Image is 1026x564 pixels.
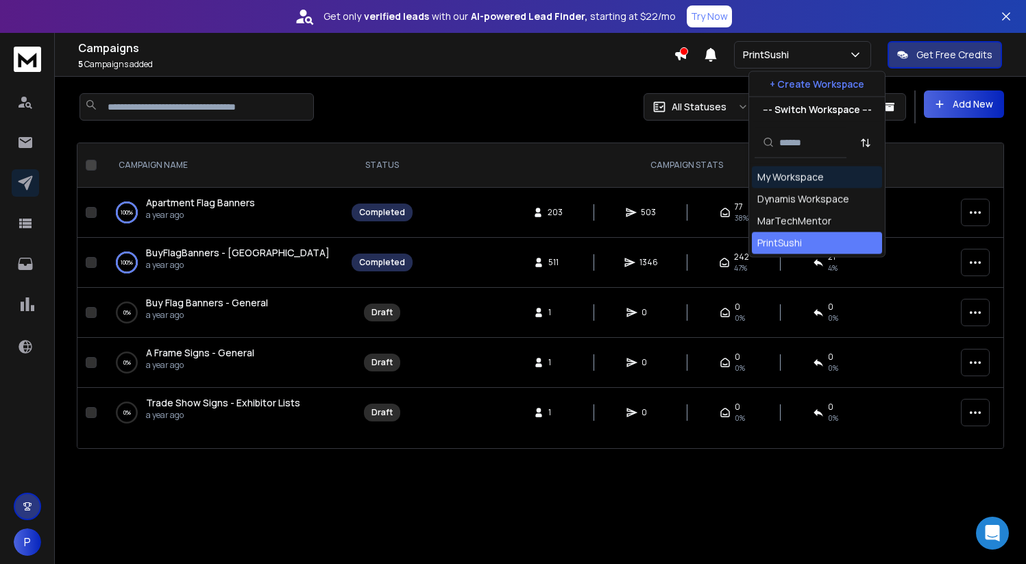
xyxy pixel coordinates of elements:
span: 503 [641,207,656,218]
span: 0 [735,352,740,363]
span: Apartment Flag Banners [146,196,255,209]
span: 1346 [639,257,658,268]
p: a year ago [146,410,300,421]
div: Draft [371,407,393,418]
img: logo [14,47,41,72]
a: A Frame Signs - General [146,346,254,360]
p: --- Switch Workspace --- [763,103,872,117]
p: a year ago [146,210,255,221]
a: Apartment Flag Banners [146,196,255,210]
button: P [14,528,41,556]
span: 0 [642,357,655,368]
div: Open Intercom Messenger [976,517,1009,550]
p: Try Now [691,10,728,23]
span: 0 [828,352,833,363]
td: 0%A Frame Signs - Generala year ago [102,338,343,388]
div: Completed [359,257,405,268]
div: PrintSushi [757,236,802,250]
a: BuyFlagBanners - [GEOGRAPHIC_DATA] [146,246,330,260]
div: Draft [371,307,393,318]
td: 100%Apartment Flag Bannersa year ago [102,188,343,238]
span: 0 [642,407,655,418]
span: 0 [735,302,740,312]
span: 0% [735,413,745,424]
div: Dynamis Workspace [757,193,849,206]
a: Buy Flag Banners - General [146,296,268,310]
span: 1 [548,307,562,318]
span: Trade Show Signs - Exhibitor Lists [146,396,300,409]
span: 0 [735,402,740,413]
span: 77 [735,201,743,212]
p: 0 % [123,406,131,419]
span: 4 % [828,262,838,273]
div: Draft [371,357,393,368]
a: Trade Show Signs - Exhibitor Lists [146,396,300,410]
span: 5 [78,58,83,70]
button: + Create Workspace [749,72,885,97]
span: 0% [735,312,745,323]
span: 38 % [735,212,748,223]
h1: Campaigns [78,40,674,56]
button: Add New [924,90,1004,118]
span: 0 [642,307,655,318]
td: 0%Trade Show Signs - Exhibitor Listsa year ago [102,388,343,438]
p: a year ago [146,360,254,371]
th: CAMPAIGN NAME [102,143,343,188]
p: Get Free Credits [916,48,992,62]
p: a year ago [146,310,268,321]
span: 203 [548,207,563,218]
span: 0% [828,363,838,373]
span: 0% [828,312,838,323]
td: 100%BuyFlagBanners - [GEOGRAPHIC_DATA]a year ago [102,238,343,288]
span: 0% [828,413,838,424]
span: BuyFlagBanners - [GEOGRAPHIC_DATA] [146,246,330,259]
span: A Frame Signs - General [146,346,254,359]
button: Try Now [687,5,732,27]
strong: AI-powered Lead Finder, [471,10,587,23]
strong: verified leads [364,10,429,23]
span: 1 [548,357,562,368]
p: Campaigns added [78,59,674,70]
p: Get only with our starting at $22/mo [323,10,676,23]
p: All Statuses [672,100,726,114]
p: a year ago [146,260,330,271]
span: 0 [828,302,833,312]
p: 100 % [121,256,133,269]
span: 47 % [734,262,747,273]
button: Get Free Credits [888,41,1002,69]
p: 0 % [123,306,131,319]
p: 0 % [123,356,131,369]
th: STATUS [343,143,421,188]
span: 242 [734,252,749,262]
span: 0% [735,363,745,373]
span: 511 [548,257,562,268]
button: Sort by Sort A-Z [852,129,879,156]
span: Buy Flag Banners - General [146,296,268,309]
span: 0 [828,402,833,413]
div: My Workspace [757,171,824,184]
div: MarTechMentor [757,214,831,228]
td: 0%Buy Flag Banners - Generala year ago [102,288,343,338]
div: Completed [359,207,405,218]
p: 100 % [121,206,133,219]
th: CAMPAIGN STATS [421,143,953,188]
span: 1 [548,407,562,418]
p: + Create Workspace [770,77,864,91]
p: PrintSushi [743,48,794,62]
